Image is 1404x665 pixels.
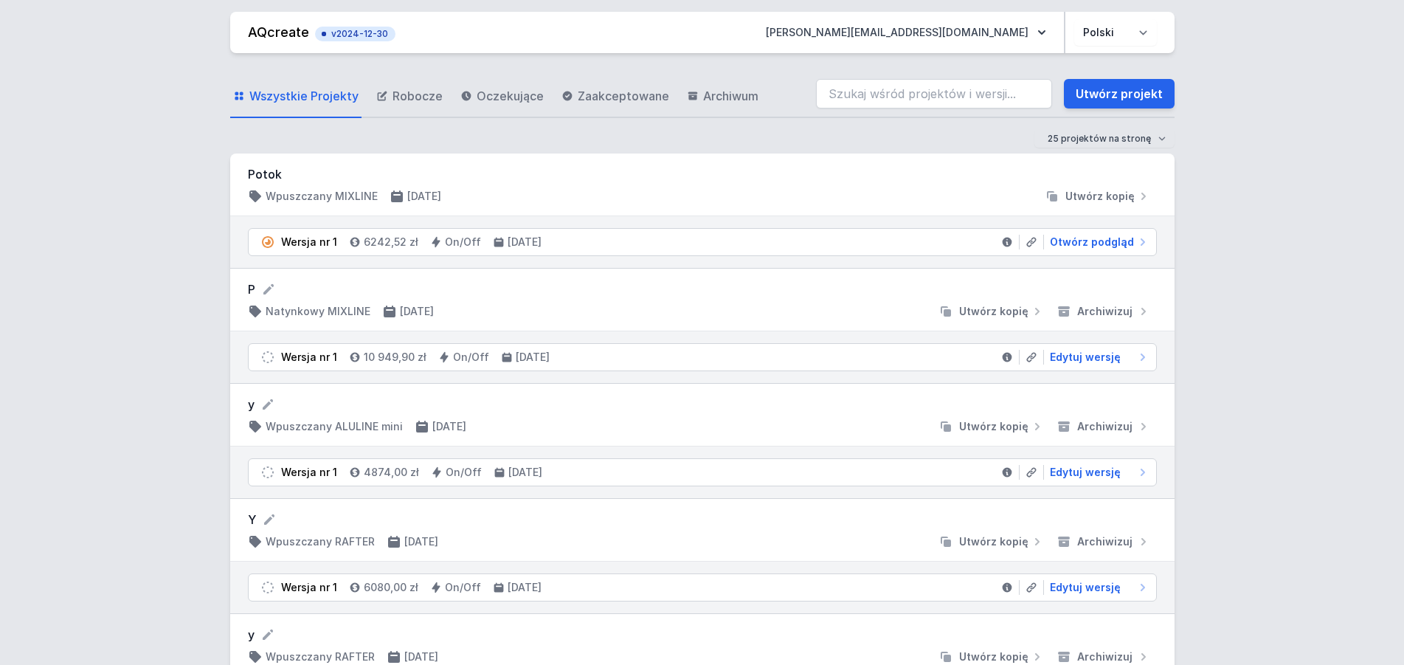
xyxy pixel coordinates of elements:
form: y [248,626,1157,644]
span: Archiwizuj [1077,419,1132,434]
h3: Potok [248,165,1157,183]
button: Edytuj nazwę projektu [262,512,277,527]
h4: [DATE] [432,419,466,434]
button: Archiwizuj [1051,304,1157,319]
div: Wersja nr 1 [281,235,337,249]
h4: Wpuszczany RAFTER [266,650,375,664]
span: Utwórz kopię [959,534,1028,549]
h4: 10 949,90 zł [364,350,426,365]
h4: [DATE] [404,534,438,549]
h4: 6080,00 zł [364,580,418,595]
span: Edytuj wersję [1050,465,1121,480]
img: draft.svg [260,580,275,595]
span: Archiwizuj [1077,304,1132,319]
h4: On/Off [453,350,489,365]
a: Zaakceptowane [559,75,672,118]
span: Utwórz kopię [959,419,1028,434]
span: Archiwum [703,87,758,105]
img: pending.svg [260,235,275,249]
h4: On/Off [445,580,481,595]
a: Edytuj wersję [1044,350,1150,365]
div: Wersja nr 1 [281,580,337,595]
h4: [DATE] [508,235,542,249]
h4: [DATE] [508,465,542,480]
div: Wersja nr 1 [281,465,337,480]
a: Edytuj wersję [1044,580,1150,595]
input: Szukaj wśród projektów i wersji... [816,79,1052,108]
button: Utwórz kopię [933,304,1051,319]
h4: On/Off [445,235,481,249]
span: Archiwizuj [1077,650,1132,664]
span: Utwórz kopię [959,304,1028,319]
a: Oczekujące [457,75,547,118]
a: AQcreate [248,24,309,40]
button: [PERSON_NAME][EMAIL_ADDRESS][DOMAIN_NAME] [754,19,1058,46]
button: Edytuj nazwę projektu [260,627,275,642]
span: Zaakceptowane [578,87,669,105]
span: Utwórz kopię [1065,189,1135,204]
h4: [DATE] [400,304,434,319]
a: Archiwum [684,75,761,118]
h4: 4874,00 zł [364,465,419,480]
a: Otwórz podgląd [1044,235,1150,249]
h4: [DATE] [407,189,441,204]
span: Otwórz podgląd [1050,235,1134,249]
button: Edytuj nazwę projektu [260,397,275,412]
a: Edytuj wersję [1044,465,1150,480]
h4: Wpuszczany ALULINE mini [266,419,403,434]
h4: 6242,52 zł [364,235,418,249]
button: v2024-12-30 [315,24,395,41]
select: Wybierz język [1074,19,1157,46]
a: Wszystkie Projekty [230,75,362,118]
button: Utwórz kopię [1039,189,1157,204]
span: Edytuj wersję [1050,580,1121,595]
button: Edytuj nazwę projektu [261,282,276,297]
h4: [DATE] [404,650,438,664]
form: y [248,396,1157,413]
span: Wszystkie Projekty [249,87,359,105]
span: Oczekujące [477,87,544,105]
span: Archiwizuj [1077,534,1132,549]
h4: Natynkowy MIXLINE [266,304,370,319]
h4: [DATE] [508,580,542,595]
img: draft.svg [260,350,275,365]
h4: [DATE] [516,350,550,365]
button: Utwórz kopię [933,534,1051,549]
h4: Wpuszczany RAFTER [266,534,375,549]
span: Robocze [393,87,443,105]
form: Y [248,511,1157,528]
button: Utwórz kopię [933,419,1051,434]
h4: On/Off [446,465,482,480]
a: Utwórz projekt [1064,79,1175,108]
span: Edytuj wersję [1050,350,1121,365]
span: v2024-12-30 [322,28,388,40]
button: Archiwizuj [1051,419,1157,434]
img: draft.svg [260,465,275,480]
div: Wersja nr 1 [281,350,337,365]
button: Archiwizuj [1051,650,1157,664]
button: Archiwizuj [1051,534,1157,549]
button: Utwórz kopię [933,650,1051,664]
span: Utwórz kopię [959,650,1028,664]
h4: Wpuszczany MIXLINE [266,189,378,204]
a: Robocze [373,75,446,118]
form: P [248,280,1157,298]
